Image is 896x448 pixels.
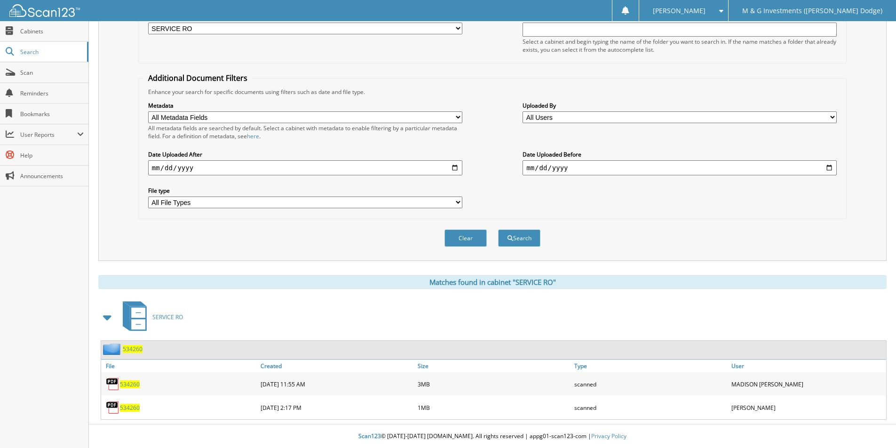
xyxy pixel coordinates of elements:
span: Announcements [20,172,84,180]
input: end [523,160,837,175]
span: Scan123 [358,432,381,440]
span: M & G Investments ([PERSON_NAME] Dodge) [742,8,882,14]
img: folder2.png [103,343,123,355]
a: Privacy Policy [591,432,626,440]
span: SERVICE RO [152,313,183,321]
a: 534260 [120,404,140,412]
div: [PERSON_NAME] [729,398,886,417]
label: File type [148,187,462,195]
label: Date Uploaded After [148,150,462,158]
button: Clear [444,229,487,247]
div: scanned [572,398,729,417]
div: © [DATE]-[DATE] [DOMAIN_NAME]. All rights reserved | appg01-scan123-com | [89,425,896,448]
iframe: Chat Widget [849,403,896,448]
span: Scan [20,69,84,77]
span: [PERSON_NAME] [653,8,706,14]
span: Reminders [20,89,84,97]
div: Matches found in cabinet "SERVICE RO" [98,275,887,289]
label: Metadata [148,102,462,110]
a: Type [572,360,729,372]
span: User Reports [20,131,77,139]
a: User [729,360,886,372]
a: File [101,360,258,372]
span: Bookmarks [20,110,84,118]
a: 534260 [120,380,140,388]
div: scanned [572,375,729,393]
span: Help [20,151,84,159]
a: SERVICE RO [117,299,183,336]
div: 3MB [415,375,572,393]
div: [DATE] 11:55 AM [258,375,415,393]
img: PDF.png [106,377,120,391]
img: PDF.png [106,401,120,415]
div: Enhance your search for specific documents using filters such as date and file type. [143,88,841,96]
div: [DATE] 2:17 PM [258,398,415,417]
div: MADISON [PERSON_NAME] [729,375,886,393]
div: 1MB [415,398,572,417]
legend: Additional Document Filters [143,73,252,83]
button: Search [498,229,540,247]
input: start [148,160,462,175]
span: Cabinets [20,27,84,35]
a: Created [258,360,415,372]
label: Date Uploaded Before [523,150,837,158]
label: Uploaded By [523,102,837,110]
div: All metadata fields are searched by default. Select a cabinet with metadata to enable filtering b... [148,124,462,140]
a: Size [415,360,572,372]
div: Select a cabinet and begin typing the name of the folder you want to search in. If the name match... [523,38,837,54]
a: 534260 [123,345,143,353]
span: Search [20,48,82,56]
a: here [247,132,259,140]
img: scan123-logo-white.svg [9,4,80,17]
